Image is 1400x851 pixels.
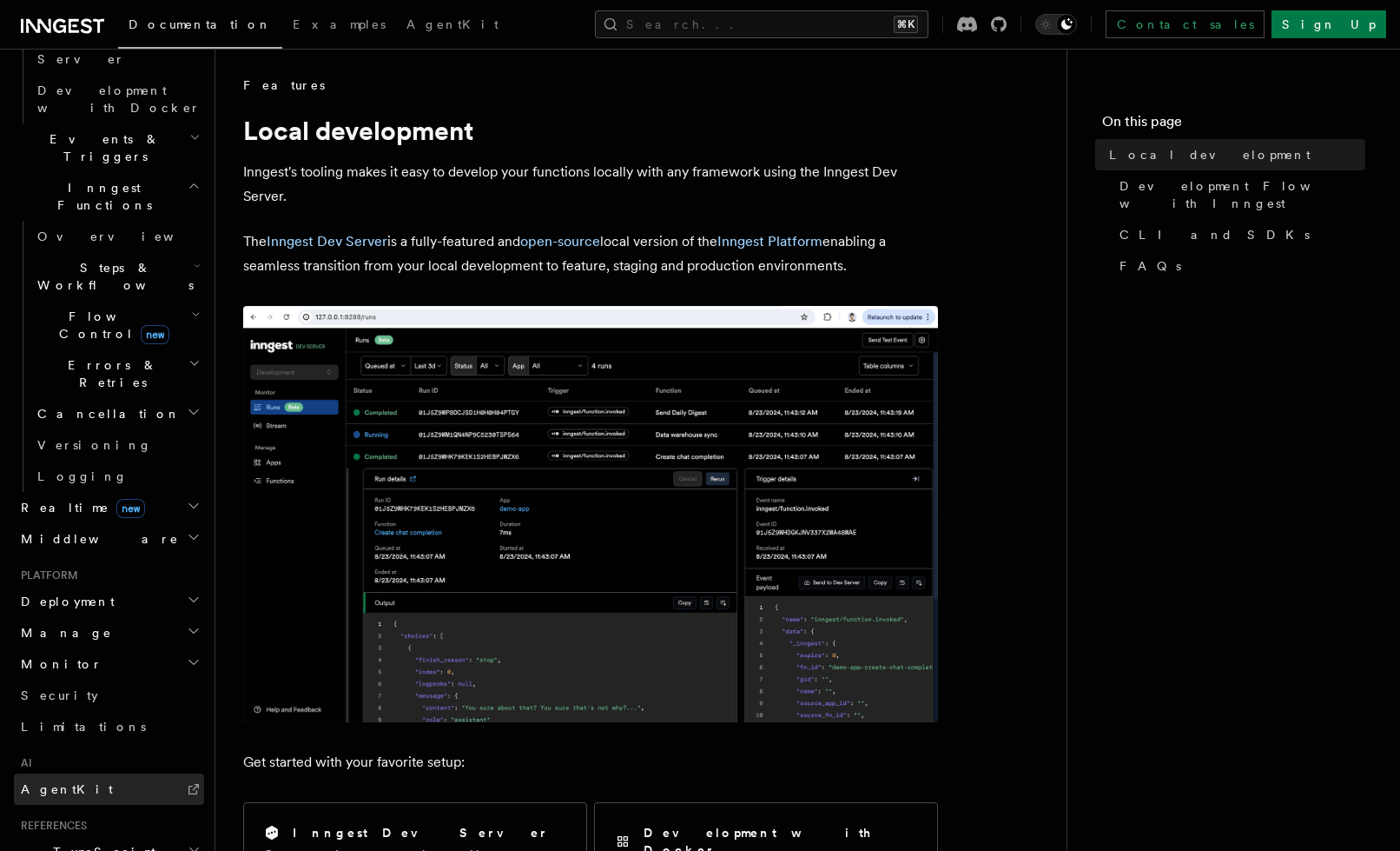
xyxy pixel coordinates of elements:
button: Flow Controlnew [30,301,204,349]
span: Development with Docker [37,83,201,115]
span: References [14,819,87,833]
span: Monitor [14,655,102,673]
span: Platform [14,568,78,582]
span: Versioning [37,438,152,452]
span: AgentKit [406,17,499,31]
span: AgentKit [21,782,113,796]
a: AgentKit [396,5,509,47]
a: Inngest Platform [717,233,822,249]
a: Versioning [30,429,204,461]
button: Toggle dark mode [1035,14,1077,35]
button: Realtimenew [14,492,204,523]
button: Middleware [14,523,204,555]
span: Flow Control [30,308,191,342]
a: Documentation [118,5,282,49]
a: CLI and SDKs [1113,219,1365,250]
span: Documentation [129,17,272,31]
a: Limitations [14,711,204,742]
button: Search...⌘K [595,10,928,38]
kbd: ⌘K [894,16,918,33]
h4: On this page [1102,111,1365,139]
span: AI [14,756,32,770]
a: Sign Up [1271,10,1386,38]
span: Examples [293,17,386,31]
div: Inngest Functions [14,221,204,492]
span: Inngest Functions [14,179,188,214]
span: Deployment [14,593,115,610]
button: Cancellation [30,398,204,429]
a: Logging [30,461,204,492]
span: Realtime [14,499,145,516]
span: Development Flow with Inngest [1119,177,1365,212]
a: open-source [520,233,600,249]
p: The is a fully-featured and local version of the enabling a seamless transition from your local d... [243,229,938,278]
a: Security [14,680,204,711]
p: Get started with your favorite setup: [243,750,938,775]
button: Manage [14,617,204,648]
a: Contact sales [1106,10,1265,38]
a: Inngest Dev Server [267,233,387,249]
span: new [141,325,169,344]
span: Steps & Workflows [30,259,194,294]
a: FAQs [1113,250,1365,282]
span: Events & Triggers [14,130,189,165]
span: Middleware [14,530,179,548]
span: Security [21,688,98,702]
span: Features [243,76,325,94]
span: FAQs [1119,257,1181,275]
img: The Inngest Dev Server on the Functions page [243,306,938,722]
button: Steps & Workflows [30,252,204,301]
span: Local development [1109,146,1311,163]
span: CLI and SDKs [1119,226,1310,243]
button: Events & Triggers [14,123,204,172]
a: Inngest Dev Server [30,26,204,75]
button: Inngest Functions [14,172,204,221]
span: new [116,499,145,518]
a: Development Flow with Inngest [1113,170,1365,219]
span: Overview [37,229,216,243]
button: Monitor [14,648,204,680]
a: Overview [30,221,204,252]
span: Logging [37,469,128,483]
h1: Local development [243,115,938,146]
a: Local development [1102,139,1365,170]
button: Errors & Retries [30,349,204,398]
button: Deployment [14,586,204,617]
p: Inngest's tooling makes it easy to develop your functions locally with any framework using the In... [243,160,938,209]
a: Development with Docker [30,75,204,123]
a: AgentKit [14,774,204,805]
span: Limitations [21,720,146,734]
a: Examples [282,5,396,47]
span: Cancellation [30,405,181,422]
span: Errors & Retries [30,356,188,391]
span: Manage [14,624,112,642]
h2: Inngest Dev Server [293,824,549,841]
